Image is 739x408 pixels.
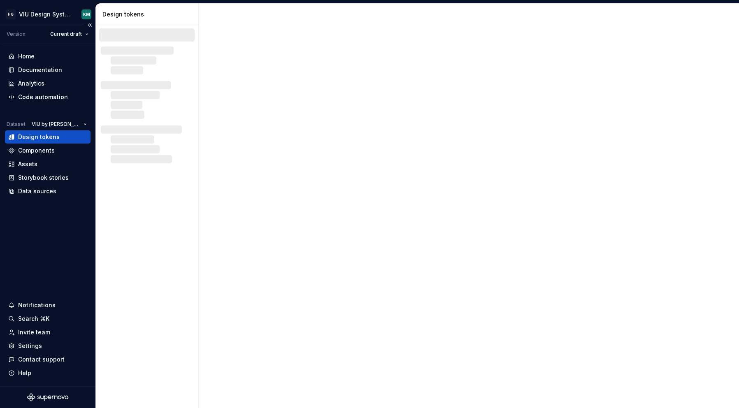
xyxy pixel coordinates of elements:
[5,353,91,366] button: Contact support
[5,326,91,339] a: Invite team
[5,50,91,63] a: Home
[46,28,92,40] button: Current draft
[18,187,56,195] div: Data sources
[18,315,49,323] div: Search ⌘K
[6,9,16,19] div: HG
[50,31,82,37] span: Current draft
[102,10,195,19] div: Design tokens
[2,5,94,23] button: HGVIU Design SystemKM
[5,63,91,76] a: Documentation
[18,174,69,182] div: Storybook stories
[7,31,26,37] div: Version
[18,301,56,309] div: Notifications
[5,339,91,352] a: Settings
[18,160,37,168] div: Assets
[5,144,91,157] a: Components
[32,121,80,128] span: VIU by [PERSON_NAME]
[7,121,26,128] div: Dataset
[27,393,68,401] svg: Supernova Logo
[5,158,91,171] a: Assets
[5,77,91,90] a: Analytics
[5,366,91,380] button: Help
[18,66,62,74] div: Documentation
[18,342,42,350] div: Settings
[5,185,91,198] a: Data sources
[18,133,60,141] div: Design tokens
[5,171,91,184] a: Storybook stories
[18,146,55,155] div: Components
[5,130,91,144] a: Design tokens
[18,369,31,377] div: Help
[84,19,95,31] button: Collapse sidebar
[28,118,91,130] button: VIU by [PERSON_NAME]
[19,10,72,19] div: VIU Design System
[5,299,91,312] button: Notifications
[18,93,68,101] div: Code automation
[18,328,50,336] div: Invite team
[5,312,91,325] button: Search ⌘K
[5,90,91,104] a: Code automation
[18,52,35,60] div: Home
[83,11,90,18] div: KM
[18,355,65,364] div: Contact support
[18,79,44,88] div: Analytics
